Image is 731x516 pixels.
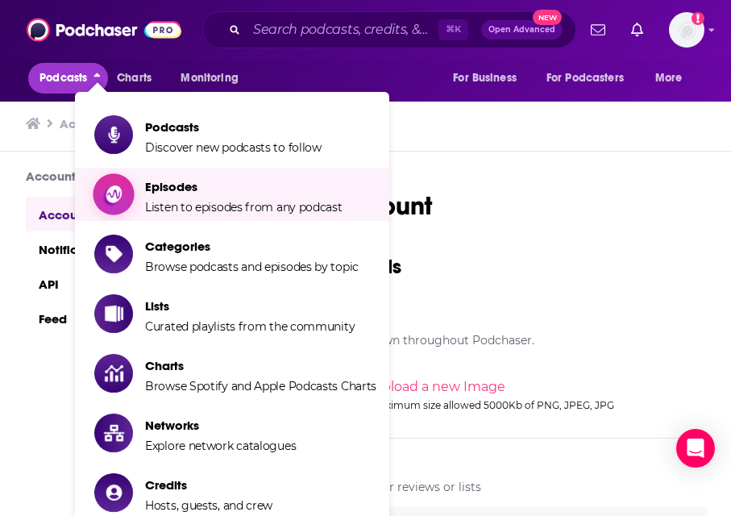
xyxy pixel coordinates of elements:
h1: My Account [294,190,708,222]
a: Show notifications dropdown [584,16,612,44]
a: Feed [26,301,242,335]
span: Curated playlists from the community [145,319,355,334]
svg: Add a profile image [692,12,704,25]
button: open menu [644,63,703,94]
span: Explore network catalogues [145,439,296,453]
span: Podcasts [39,67,87,89]
h5: Your image shown throughout Podchaser. [294,333,708,347]
span: Discover new podcasts to follow [145,140,322,155]
span: More [655,67,683,89]
a: Show notifications dropdown [625,16,650,44]
span: For Business [453,67,517,89]
h3: Credentials [294,254,708,279]
input: Search podcasts, credits, & more... [247,17,438,43]
span: ⌘ K [438,19,468,40]
a: Notifications [26,231,242,266]
h5: New likes on your reviews or lists [294,480,708,494]
a: Account Settings [60,116,159,131]
span: Episodes [145,179,343,194]
button: open menu [442,63,537,94]
span: Credits [145,477,272,493]
span: Logged in as ischmitt [669,12,704,48]
button: close menu [28,63,108,94]
button: open menu [169,63,259,94]
span: Lists [145,298,355,314]
div: Search podcasts, credits, & more... [202,11,576,48]
button: open menu [536,63,647,94]
span: Hosts, guests, and crew [145,498,272,513]
span: New [533,10,562,25]
button: Open AdvancedNew [481,20,563,40]
span: Listen to episodes from any podcast [145,200,343,214]
span: Browse podcasts and episodes by topic [145,260,359,274]
span: Podcasts [145,119,322,135]
h5: Username [294,458,708,473]
span: Charts [145,358,376,373]
span: Monitoring [181,67,238,89]
h3: Account Settings [26,169,242,184]
span: Charts [117,67,152,89]
a: API [26,266,242,301]
a: Account [26,197,242,231]
img: Podchaser - Follow, Share and Rate Podcasts [27,15,181,45]
h5: Profile Picture [294,311,708,327]
span: Browse Spotify and Apple Podcasts Charts [145,379,376,393]
a: Charts [106,63,161,94]
button: Show profile menu [669,12,704,48]
div: Maximum size allowed 5000Kb of PNG, JPEG, JPG [372,399,704,411]
div: Open Intercom Messenger [676,429,715,468]
img: User Profile [669,12,704,48]
span: Networks [145,418,296,433]
span: Open Advanced [488,26,555,34]
span: Categories [145,239,359,254]
span: For Podcasters [546,67,624,89]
